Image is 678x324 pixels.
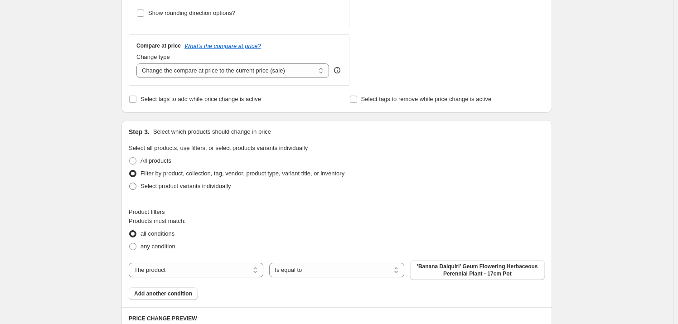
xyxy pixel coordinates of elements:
[129,208,545,217] div: Product filters
[134,290,192,297] span: Add another condition
[140,243,175,250] span: any condition
[129,315,545,322] h6: PRICE CHANGE PREVIEW
[140,157,171,164] span: All products
[129,145,308,151] span: Select all products, use filters, or select products variants individually
[140,170,344,177] span: Filter by product, collection, tag, vendor, product type, variant title, or inventory
[140,96,261,102] span: Select tags to add while price change is active
[153,127,271,136] p: Select which products should change in price
[333,66,342,75] div: help
[140,183,231,189] span: Select product variants individually
[129,287,198,300] button: Add another condition
[410,260,545,280] button: 'Banana Daiquiri' Geum Flowering Herbaceous Perennial Plant - 17cm Pot
[184,43,261,49] button: What's the compare at price?
[148,10,235,16] span: Show rounding direction options?
[129,127,150,136] h2: Step 3.
[136,53,170,60] span: Change type
[129,218,186,224] span: Products must match:
[361,96,492,102] span: Select tags to remove while price change is active
[416,263,539,277] span: 'Banana Daiquiri' Geum Flowering Herbaceous Perennial Plant - 17cm Pot
[136,42,181,49] h3: Compare at price
[140,230,174,237] span: all conditions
